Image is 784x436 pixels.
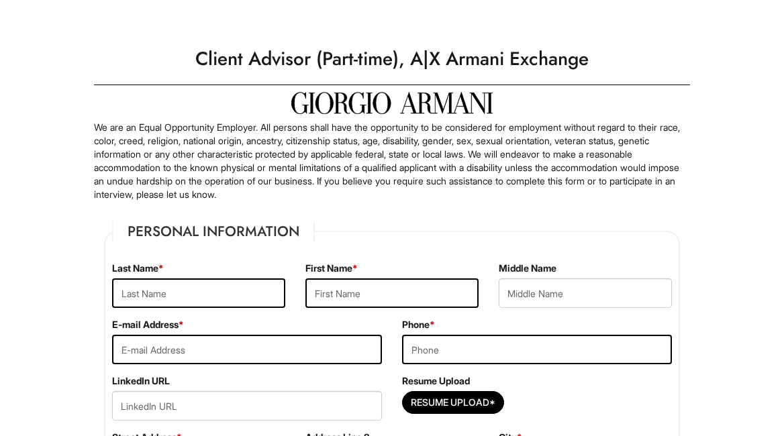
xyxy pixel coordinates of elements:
[402,391,504,414] button: Resume Upload*Resume Upload*
[402,335,672,364] input: Phone
[112,335,382,364] input: E-mail Address
[305,262,358,275] label: First Name
[112,221,315,241] legend: Personal Information
[112,391,382,421] input: LinkedIn URL
[112,318,184,331] label: E-mail Address
[112,262,164,275] label: Last Name
[402,374,470,388] label: Resume Upload
[305,278,479,308] input: First Name
[499,262,556,275] label: Middle Name
[499,278,672,308] input: Middle Name
[87,40,697,78] h1: Client Advisor (Part-time), A|X Armani Exchange
[112,278,285,308] input: Last Name
[94,121,690,201] p: We are an Equal Opportunity Employer. All persons shall have the opportunity to be considered for...
[402,318,435,331] label: Phone
[291,92,493,114] img: Giorgio Armani
[112,374,170,388] label: LinkedIn URL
